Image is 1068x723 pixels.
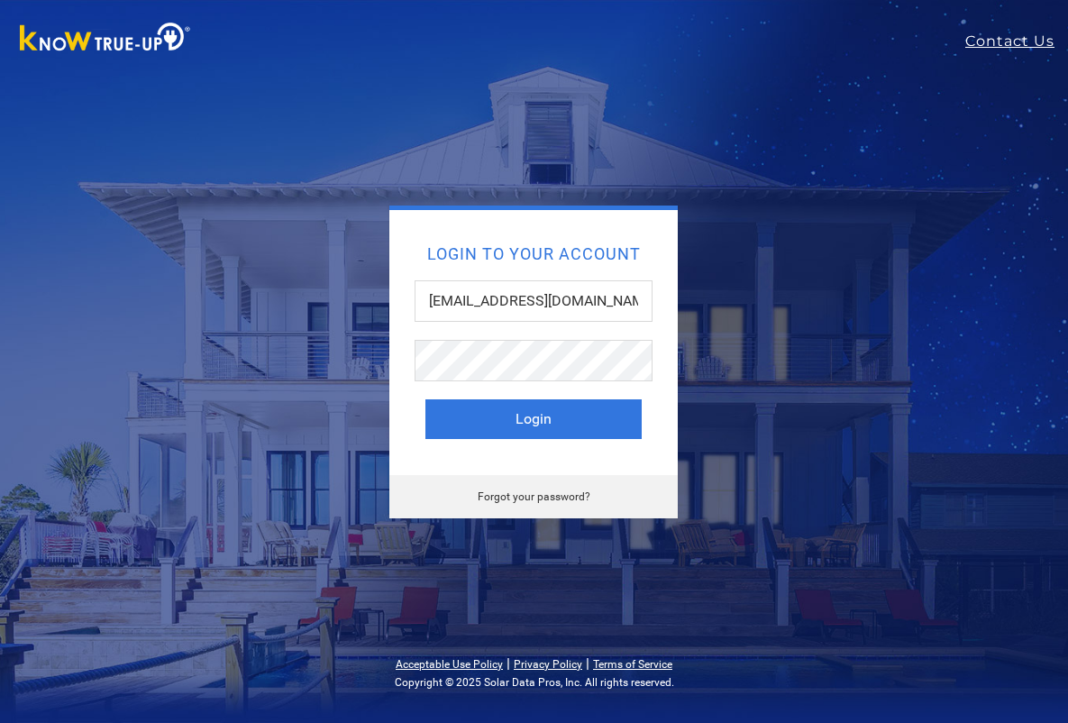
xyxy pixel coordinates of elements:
[11,19,200,59] img: Know True-Up
[425,246,642,262] h2: Login to your account
[586,654,589,672] span: |
[507,654,510,672] span: |
[965,31,1068,52] a: Contact Us
[415,280,653,322] input: Email
[425,399,642,439] button: Login
[593,658,672,671] a: Terms of Service
[396,658,503,671] a: Acceptable Use Policy
[478,490,590,503] a: Forgot your password?
[514,658,582,671] a: Privacy Policy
